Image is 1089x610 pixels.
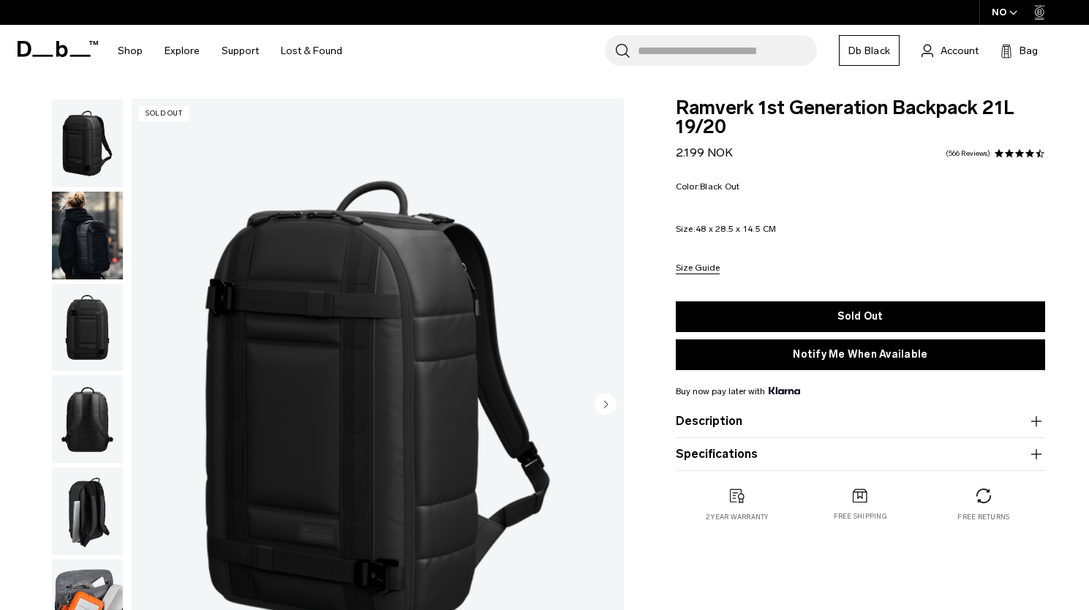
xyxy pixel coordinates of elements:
[957,512,1009,522] p: Free returns
[51,283,124,372] button: TheRamverk21LBackpack-11_967ec856-27b8-4b19-bd64-78cbaeb20301.png
[676,445,1045,463] button: Specifications
[51,374,124,464] button: TheRamverk21LBackpack-10_625bcb16-e626-4e73-949e-97152c95f957.png
[222,25,259,77] a: Support
[51,191,124,280] button: Ramverk_21L__hallvardkolltveit_la_black_02757-Edit.jpg
[941,43,979,59] span: Account
[922,42,979,59] a: Account
[107,25,353,77] nav: Main Navigation
[52,375,123,463] img: TheRamverk21LBackpack-10_625bcb16-e626-4e73-949e-97152c95f957.png
[51,99,124,188] button: TheRamverk21LBackpack-245E01_c3ec8037-9fa7-4afb-a143-5228d96d50b6.png
[700,181,739,192] span: Black Out
[769,387,800,394] img: {"height" => 20, "alt" => "Klarna"}
[51,467,124,556] button: TheRamverk21LBackpack-8_27576d3b-9933-47ee-be55-eec6de7e57f5.png
[676,146,733,159] span: 2.199 NOK
[52,467,123,555] img: TheRamverk21LBackpack-8_27576d3b-9933-47ee-be55-eec6de7e57f5.png
[834,511,887,521] p: Free shipping
[839,35,900,66] a: Db Black
[1020,43,1038,59] span: Bag
[706,512,769,522] p: 2 year warranty
[676,301,1045,332] button: Sold Out
[52,99,123,187] img: TheRamverk21LBackpack-245E01_c3ec8037-9fa7-4afb-a143-5228d96d50b6.png
[676,339,1045,370] button: Notify Me When Available
[165,25,200,77] a: Explore
[676,385,800,398] span: Buy now pay later with
[52,192,123,279] img: Ramverk_21L__hallvardkolltveit_la_black_02757-Edit.jpg
[676,182,740,191] legend: Color:
[118,25,143,77] a: Shop
[946,150,990,157] a: 566 reviews
[52,284,123,372] img: TheRamverk21LBackpack-11_967ec856-27b8-4b19-bd64-78cbaeb20301.png
[281,25,342,77] a: Lost & Found
[139,106,189,121] p: Sold Out
[676,413,1045,430] button: Description
[676,99,1045,137] span: Ramverk 1st Generation Backpack 21L 19/20
[696,224,777,234] span: 48 x 28.5 x 14.5 CM
[676,225,777,233] legend: Size:
[1001,42,1038,59] button: Bag
[676,263,720,274] button: Size Guide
